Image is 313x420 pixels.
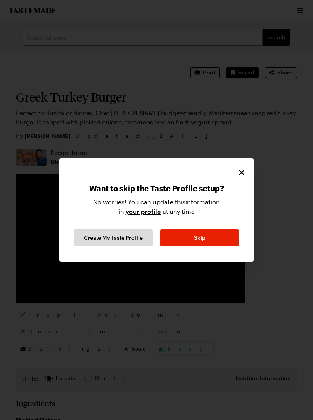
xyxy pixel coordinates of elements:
[74,229,153,246] button: Continue Taste Profile
[126,207,161,215] a: your profile
[237,168,247,178] button: Close
[93,197,220,222] p: No worries! You can update this information in at any time
[160,229,239,246] button: Skip Taste Profile
[89,184,224,197] p: Want to skip the Taste Profile setup?
[84,234,143,242] span: Create My Taste Profile
[194,234,205,242] span: Skip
